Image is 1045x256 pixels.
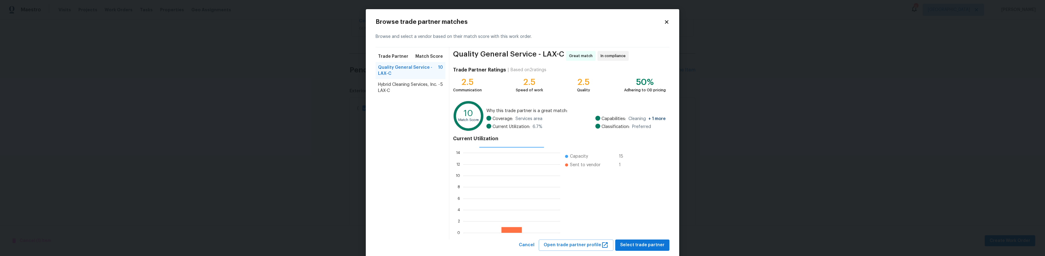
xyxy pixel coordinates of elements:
span: Cleaning [628,116,666,122]
div: Speed of work [516,87,543,93]
text: 12 [456,163,460,166]
span: Capabilities: [601,116,626,122]
span: Select trade partner [620,241,665,249]
text: 0 [457,231,460,235]
div: Based on 2 ratings [511,67,546,73]
span: 6.7 % [533,124,542,130]
text: 10 [456,174,460,177]
text: Match Score [458,118,479,122]
div: 2.5 [577,79,590,85]
text: 10 [464,109,473,118]
span: + 1 more [648,117,666,121]
span: Trade Partner [378,53,408,60]
span: 10 [438,64,443,77]
span: Coverage: [493,116,513,122]
div: 2.5 [453,79,482,85]
text: 2 [458,219,460,223]
span: Capacity [570,153,588,159]
div: Browse and select a vendor based on their match score with this work order. [376,26,669,47]
span: 1 [619,162,629,168]
h4: Trade Partner Ratings [453,67,506,73]
span: 15 [619,153,629,159]
span: Match Score [415,53,443,60]
span: 5 [440,82,443,94]
button: Select trade partner [615,240,669,251]
span: Why this trade partner is a great match: [486,108,666,114]
span: Sent to vendor [570,162,601,168]
span: Quality General Service - LAX-C [453,51,564,61]
div: 2.5 [516,79,543,85]
h4: Current Utilization [453,136,666,142]
span: Services area [515,116,542,122]
span: Hybrid Cleaning Services, Inc. - LAX-C [378,82,440,94]
h2: Browse trade partner matches [376,19,664,25]
text: 4 [458,208,460,212]
button: Open trade partner profile [539,240,613,251]
span: In compliance [601,53,628,59]
div: 50% [624,79,666,85]
span: Great match [569,53,595,59]
text: 6 [458,197,460,200]
span: Quality General Service - LAX-C [378,64,438,77]
text: 8 [458,185,460,189]
div: Adhering to OD pricing [624,87,666,93]
span: Classification: [601,124,630,130]
div: Quality [577,87,590,93]
div: Communication [453,87,482,93]
div: | [506,67,511,73]
span: Cancel [519,241,534,249]
span: Open trade partner profile [544,241,609,249]
span: Preferred [632,124,651,130]
button: Cancel [516,240,537,251]
span: Current Utilization: [493,124,530,130]
text: 14 [456,151,460,155]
